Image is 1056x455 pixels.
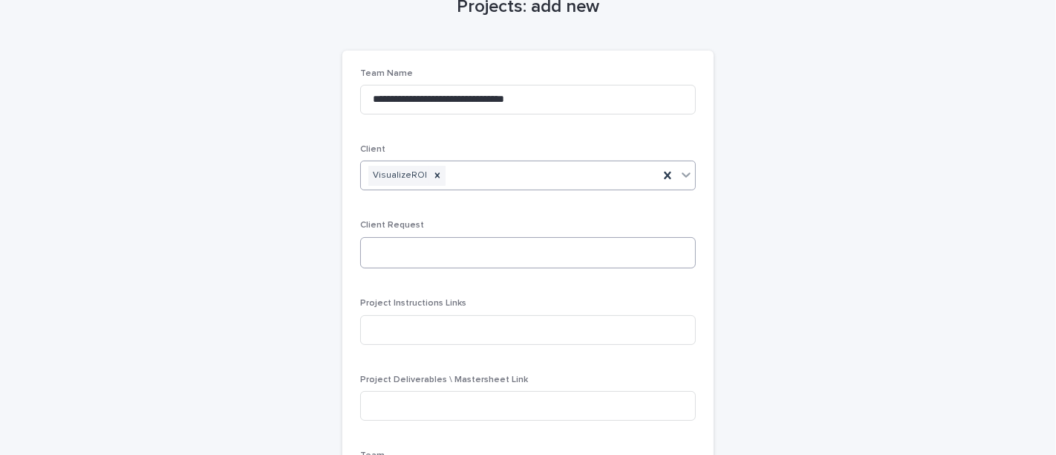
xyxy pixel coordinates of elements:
span: Project Instructions Links [360,299,466,308]
span: Client [360,145,385,154]
span: Client Request [360,221,424,230]
span: Team Name [360,69,413,78]
span: Project Deliverables \ Mastersheet Link [360,375,528,384]
div: VisualizeROI [368,166,429,186]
